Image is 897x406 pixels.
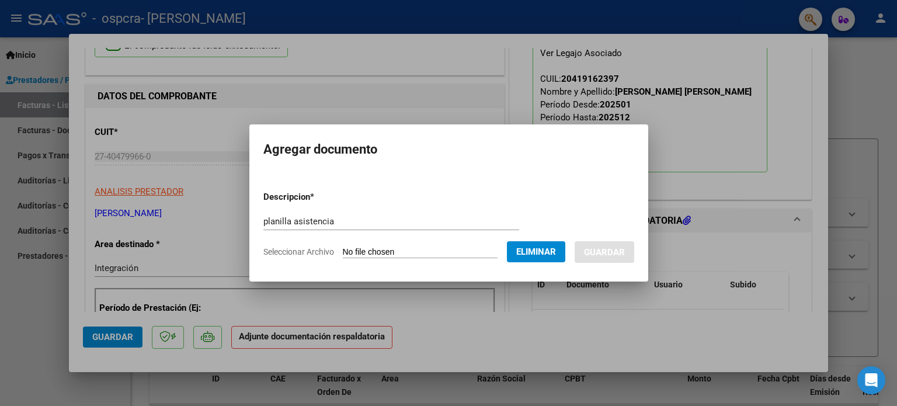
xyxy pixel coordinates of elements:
[263,190,375,204] p: Descripcion
[584,247,625,258] span: Guardar
[575,241,634,263] button: Guardar
[857,366,885,394] div: Open Intercom Messenger
[263,247,334,256] span: Seleccionar Archivo
[507,241,565,262] button: Eliminar
[263,138,634,161] h2: Agregar documento
[516,247,556,257] span: Eliminar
